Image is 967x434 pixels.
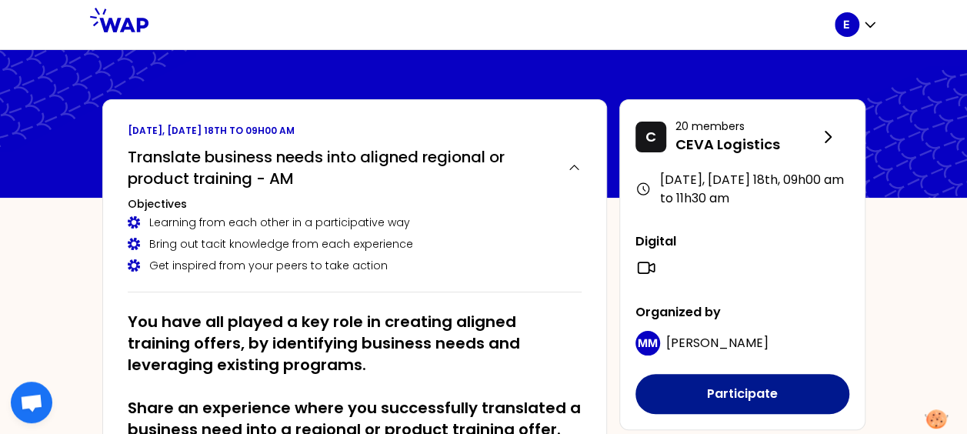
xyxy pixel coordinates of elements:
p: C [645,126,656,148]
p: CEVA Logistics [675,134,819,155]
button: Translate business needs into aligned regional or product training - AM [128,146,582,189]
p: Digital [635,232,849,251]
p: Organized by [635,303,849,322]
p: MM [638,336,658,351]
button: E [835,12,878,37]
p: [DATE], [DATE] 18th to 09h00 am [128,125,582,137]
p: 20 members [675,119,819,134]
h3: Objectives [128,196,582,212]
button: Participate [635,374,849,414]
div: Learning from each other in a participative way [128,215,582,230]
div: [DATE], [DATE] 18th , 09h00 am to 11h30 am [635,171,849,208]
div: Get inspired from your peers to take action [128,258,582,273]
h2: Translate business needs into aligned regional or product training - AM [128,146,555,189]
span: [PERSON_NAME] [666,334,769,352]
div: Bring out tacit knowledge from each experience [128,236,582,252]
p: E [843,17,850,32]
div: Open chat [11,382,52,423]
